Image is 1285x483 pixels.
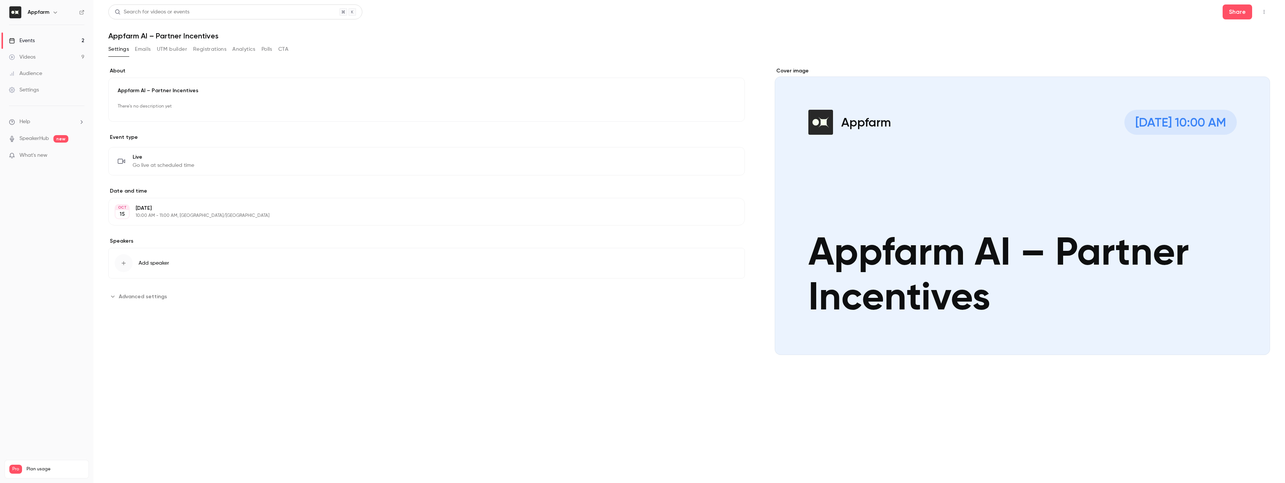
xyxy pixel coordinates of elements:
button: Advanced settings [108,290,171,302]
button: Add speaker [108,248,745,278]
button: UTM builder [157,43,187,55]
button: Settings [108,43,129,55]
section: Advanced settings [108,290,745,302]
p: Event type [108,134,745,141]
button: Share [1223,4,1252,19]
button: Polls [261,43,272,55]
span: Plan usage [27,466,84,472]
label: Cover image [775,67,1270,75]
div: Events [9,37,35,44]
p: [DATE] [136,205,705,212]
span: Add speaker [139,259,169,267]
label: Speakers [108,237,745,245]
label: About [108,67,745,75]
h1: Appfarm AI – Partner Incentives [108,31,1270,40]
span: Live [133,153,194,161]
label: Date and time [108,187,745,195]
p: 15 [120,211,125,218]
span: Go live at scheduled time [133,162,194,169]
div: Videos [9,53,35,61]
span: new [53,135,68,143]
a: SpeakerHub [19,135,49,143]
section: Cover image [775,67,1270,355]
button: Analytics [232,43,256,55]
p: Appfarm AI – Partner Incentives [118,87,736,94]
span: Help [19,118,30,126]
span: Pro [9,465,22,474]
span: Advanced settings [119,293,167,300]
span: What's new [19,152,47,159]
img: Appfarm [9,6,21,18]
p: 10:00 AM - 11:00 AM, [GEOGRAPHIC_DATA]/[GEOGRAPHIC_DATA] [136,213,705,219]
h6: Appfarm [28,9,49,16]
button: Registrations [193,43,226,55]
li: help-dropdown-opener [9,118,84,126]
div: OCT [115,205,129,210]
iframe: Noticeable Trigger [75,152,84,159]
div: Settings [9,86,39,94]
div: Audience [9,70,42,77]
button: CTA [278,43,288,55]
button: Emails [135,43,151,55]
p: There's no description yet [118,100,736,112]
div: Search for videos or events [115,8,189,16]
